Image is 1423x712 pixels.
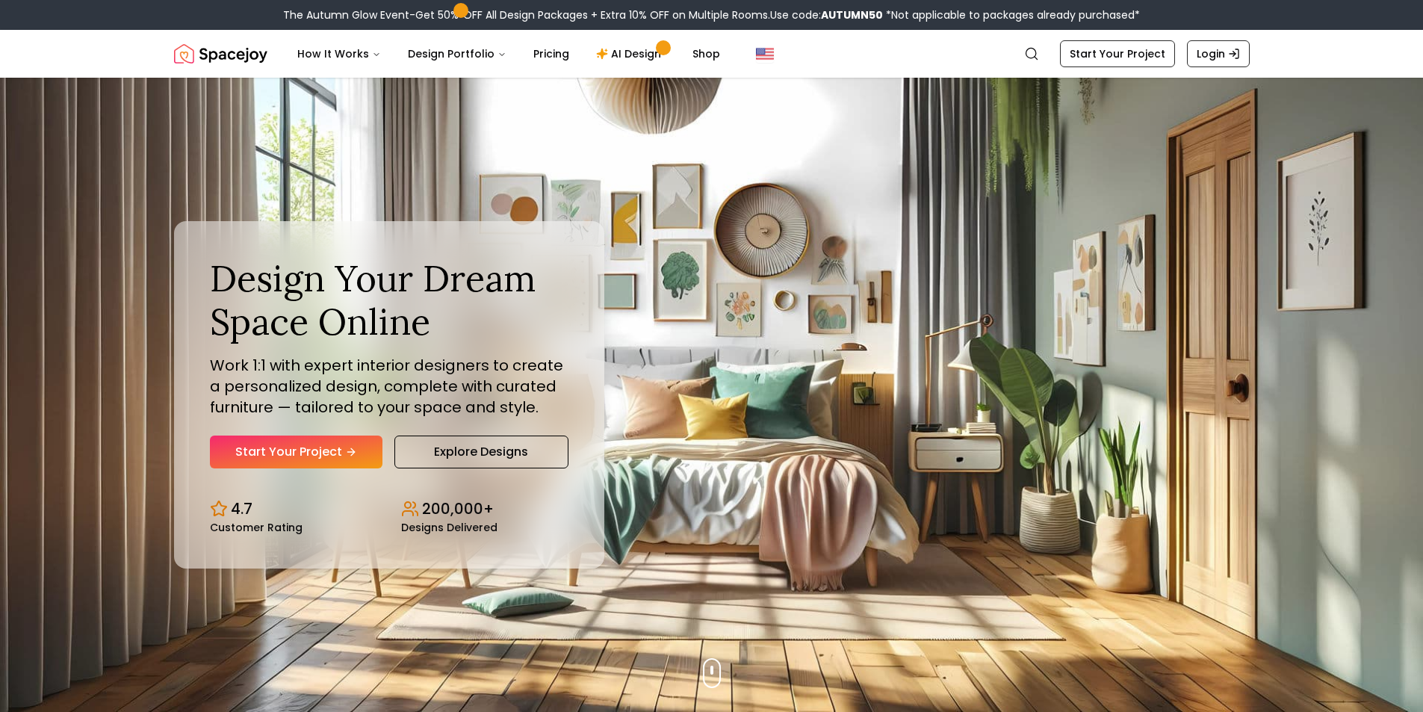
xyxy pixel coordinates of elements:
h1: Design Your Dream Space Online [210,257,568,343]
button: How It Works [285,39,393,69]
a: Start Your Project [210,436,382,468]
a: Pricing [521,39,581,69]
a: AI Design [584,39,678,69]
b: AUTUMN50 [821,7,883,22]
button: Design Portfolio [396,39,518,69]
nav: Main [285,39,732,69]
div: Design stats [210,486,568,533]
div: The Autumn Glow Event-Get 50% OFF All Design Packages + Extra 10% OFF on Multiple Rooms. [283,7,1140,22]
img: United States [756,45,774,63]
a: Start Your Project [1060,40,1175,67]
small: Customer Rating [210,522,303,533]
a: Shop [681,39,732,69]
img: Spacejoy Logo [174,39,267,69]
a: Spacejoy [174,39,267,69]
a: Login [1187,40,1250,67]
p: Work 1:1 with expert interior designers to create a personalized design, complete with curated fu... [210,355,568,418]
a: Explore Designs [394,436,568,468]
nav: Global [174,30,1250,78]
span: Use code: [770,7,883,22]
span: *Not applicable to packages already purchased* [883,7,1140,22]
small: Designs Delivered [401,522,497,533]
p: 200,000+ [422,498,494,519]
p: 4.7 [231,498,252,519]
